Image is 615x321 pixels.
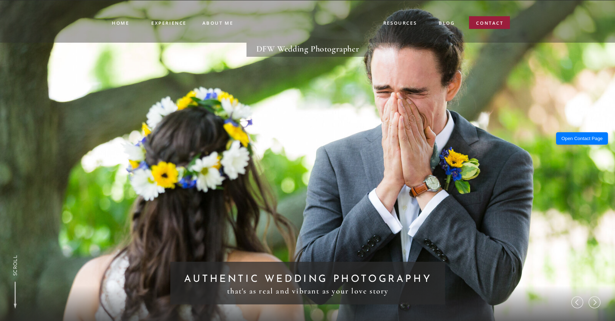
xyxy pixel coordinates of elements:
a: blog [439,19,455,28]
a: contact [476,19,504,30]
button: Open Contact Page [556,132,608,145]
a: ABOUT ME [202,19,233,26]
h1: DFW Wedding Photographer [249,43,366,55]
a: Home [112,19,129,26]
a: resources [383,19,418,28]
a: SCROLL [11,255,19,276]
h3: that's as real and vibrant as your love story [221,287,395,295]
a: experience [151,19,186,25]
h2: AUTHENTIC wedding photography [175,272,441,285]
